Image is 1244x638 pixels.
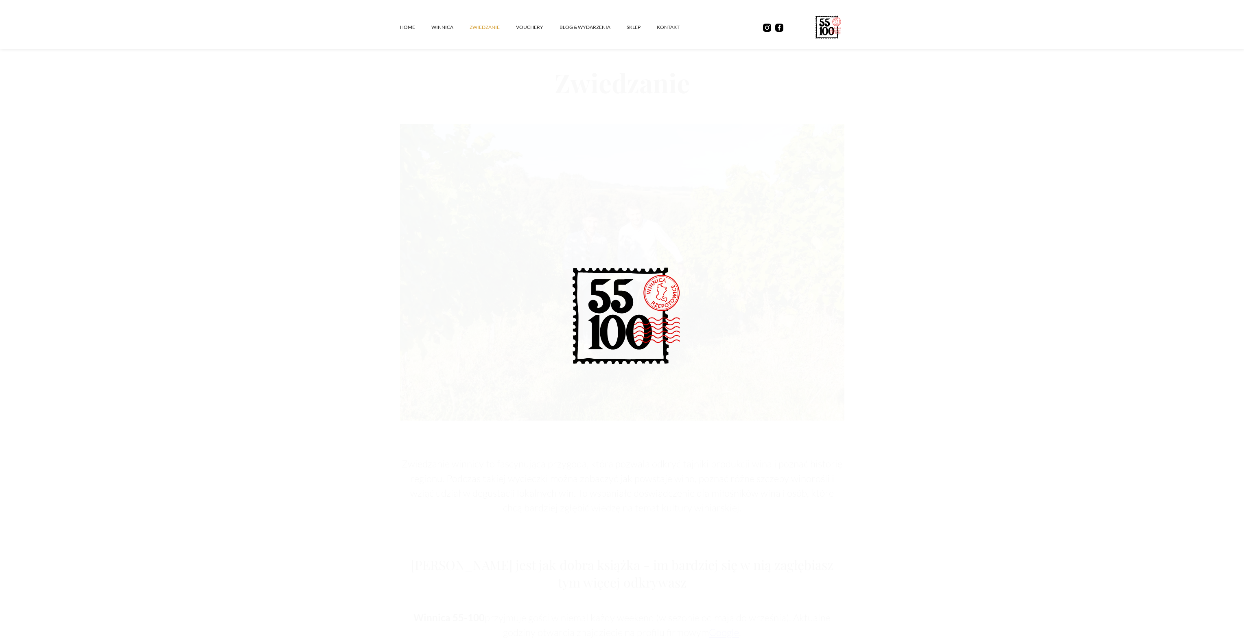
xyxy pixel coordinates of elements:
a: winnica [431,15,470,39]
a: vouchery [516,15,560,39]
a: Home [400,15,431,39]
a: Blog & Wydarzenia [560,15,627,39]
a: kontakt [657,15,696,39]
a: SKLEP [627,15,657,39]
a: ZWIEDZANIE [470,15,516,39]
